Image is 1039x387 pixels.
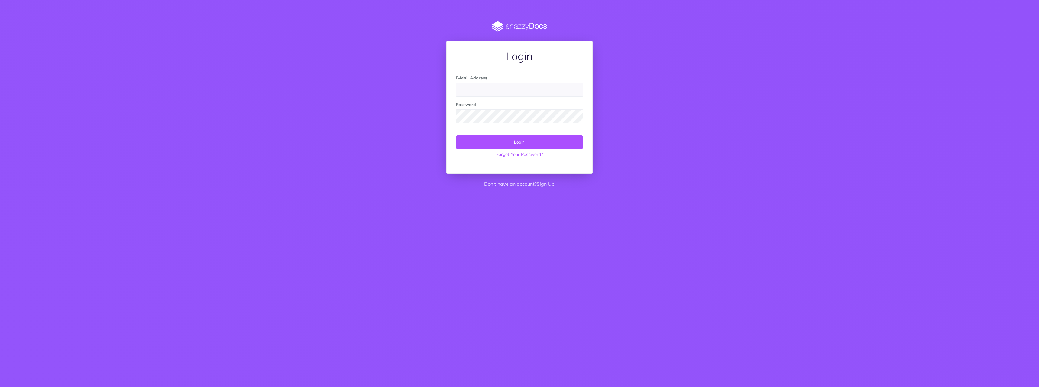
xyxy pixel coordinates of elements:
[456,101,476,108] label: Password
[446,21,592,32] img: SnazzyDocs Logo
[456,135,583,149] button: Login
[456,75,487,81] label: E-Mail Address
[446,180,592,188] p: Don't have an account?
[537,181,555,187] a: Sign Up
[456,50,583,62] h1: Login
[456,149,583,160] a: Forgot Your Password?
